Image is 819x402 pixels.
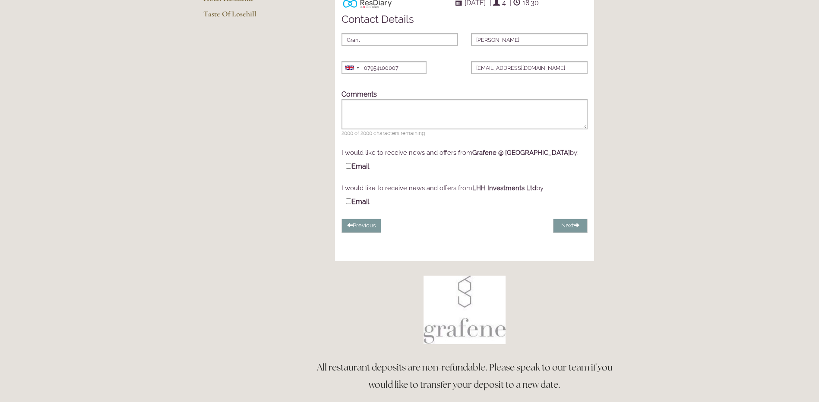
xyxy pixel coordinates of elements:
strong: LHH Investments Ltd [472,184,536,192]
label: Comments [342,90,377,98]
input: Email Address [471,61,588,74]
span: 2000 of 2000 characters remaining [342,130,588,136]
input: Mobile Number [342,61,427,74]
h3: All restaurant deposits are non-refundable. Please speak to our team if you would like to transfe... [313,359,616,393]
input: First Name [342,33,458,46]
div: I would like to receive news and offers from by: [342,149,588,156]
h4: Contact Details [342,14,588,25]
label: Email [346,197,369,206]
label: Email [346,161,369,170]
input: Email [346,198,351,204]
button: Next [553,219,588,233]
a: Taste Of Losehill [203,9,286,25]
div: I would like to receive news and offers from by: [342,184,588,192]
input: Email [346,163,351,169]
input: Last Name [471,33,588,46]
button: Previous [342,219,381,233]
div: United Kingdom: +44 [342,62,362,74]
img: Book a table at Grafene Restaurant @ Losehill [424,276,506,344]
strong: Grafene @ [GEOGRAPHIC_DATA] [472,149,570,156]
